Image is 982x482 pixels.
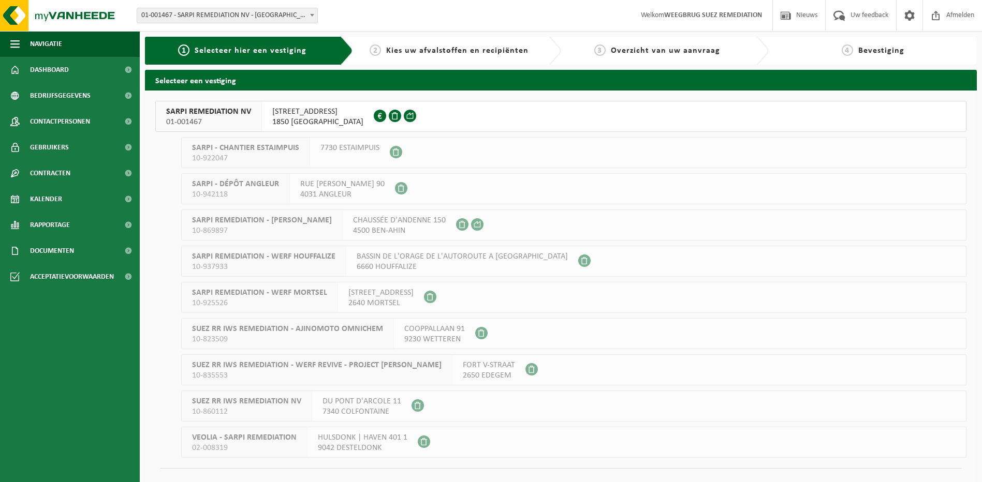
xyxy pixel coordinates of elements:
[30,212,70,238] span: Rapportage
[192,324,383,334] span: SUEZ RR IWS REMEDIATION - AJINOMOTO OMNICHEM
[30,83,91,109] span: Bedrijfsgegevens
[842,44,853,56] span: 4
[272,117,363,127] span: 1850 [GEOGRAPHIC_DATA]
[318,432,407,443] span: HULSDONK | HAVEN 401 1
[611,47,720,55] span: Overzicht van uw aanvraag
[192,262,335,272] span: 10-937933
[137,8,318,23] span: 01-001467 - SARPI REMEDIATION NV - GRIMBERGEN
[192,406,301,417] span: 10-860112
[30,57,69,83] span: Dashboard
[320,143,379,153] span: 7730 ESTAIMPUIS
[192,153,299,163] span: 10-922047
[664,11,762,19] strong: WEEGBRUG SUEZ REMEDIATION
[192,298,327,308] span: 10-925526
[30,264,114,290] span: Acceptatievoorwaarden
[463,360,515,370] span: FORT V-STRAAT
[353,215,446,225] span: CHAUSSÉE D'ANDENNE 150
[192,251,335,262] span: SARPI REMEDIATION - WERF HOUFFALIZE
[145,70,977,90] h2: Selecteer een vestiging
[323,396,401,406] span: DU PONT D'ARCOLE 11
[348,288,414,298] span: [STREET_ADDRESS]
[137,8,317,23] span: 01-001467 - SARPI REMEDIATION NV - GRIMBERGEN
[192,288,327,298] span: SARPI REMEDIATION - WERF MORTSEL
[192,396,301,406] span: SUEZ RR IWS REMEDIATION NV
[357,262,568,272] span: 6660 HOUFFALIZE
[155,101,966,132] button: SARPI REMEDIATION NV 01-001467 [STREET_ADDRESS]1850 [GEOGRAPHIC_DATA]
[386,47,529,55] span: Kies uw afvalstoffen en recipiënten
[30,31,62,57] span: Navigatie
[30,160,70,186] span: Contracten
[300,179,385,189] span: RUE [PERSON_NAME] 90
[192,189,279,200] span: 10-942118
[30,134,69,160] span: Gebruikers
[192,215,332,225] span: SARPI REMEDIATION - [PERSON_NAME]
[463,370,515,381] span: 2650 EDEGEM
[192,443,297,453] span: 02-008319
[404,324,465,334] span: COOPPALLAAN 91
[192,370,442,381] span: 10-835553
[166,107,251,117] span: SARPI REMEDIATION NV
[192,334,383,344] span: 10-823509
[357,251,568,262] span: BASSIN DE L'ORAGE DE L'AUTOROUTE A [GEOGRAPHIC_DATA]
[192,432,297,443] span: VEOLIA - SARPI REMEDIATION
[192,179,279,189] span: SARPI - DÉPÔT ANGLEUR
[30,238,74,264] span: Documenten
[30,109,90,134] span: Contactpersonen
[195,47,306,55] span: Selecteer hier een vestiging
[166,117,251,127] span: 01-001467
[370,44,381,56] span: 2
[348,298,414,308] span: 2640 MORTSEL
[404,334,465,344] span: 9230 WETTEREN
[353,225,446,236] span: 4500 BEN-AHIN
[300,189,385,200] span: 4031 ANGLEUR
[594,44,606,56] span: 3
[272,107,363,117] span: [STREET_ADDRESS]
[30,186,62,212] span: Kalender
[192,143,299,153] span: SARPI - CHANTIER ESTAIMPUIS
[858,47,904,55] span: Bevestiging
[192,360,442,370] span: SUEZ RR IWS REMEDIATION - WERF REVIVE - PROJECT [PERSON_NAME]
[192,225,332,236] span: 10-869897
[178,44,189,56] span: 1
[318,443,407,453] span: 9042 DESTELDONK
[323,406,401,417] span: 7340 COLFONTAINE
